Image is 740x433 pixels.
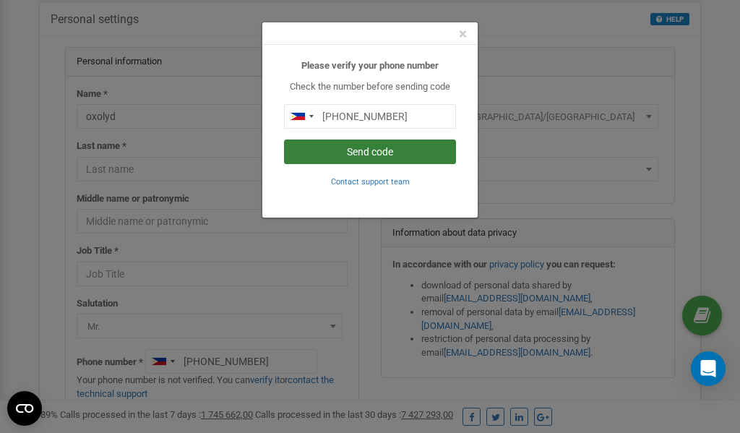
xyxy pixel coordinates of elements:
button: Close [459,27,467,42]
small: Contact support team [331,177,410,187]
span: × [459,25,467,43]
b: Please verify your phone number [301,60,439,71]
button: Send code [284,140,456,164]
div: Telephone country code [285,105,318,128]
a: Contact support team [331,176,410,187]
input: 0905 123 4567 [284,104,456,129]
div: Open Intercom Messenger [691,351,726,386]
p: Check the number before sending code [284,80,456,94]
button: Open CMP widget [7,391,42,426]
